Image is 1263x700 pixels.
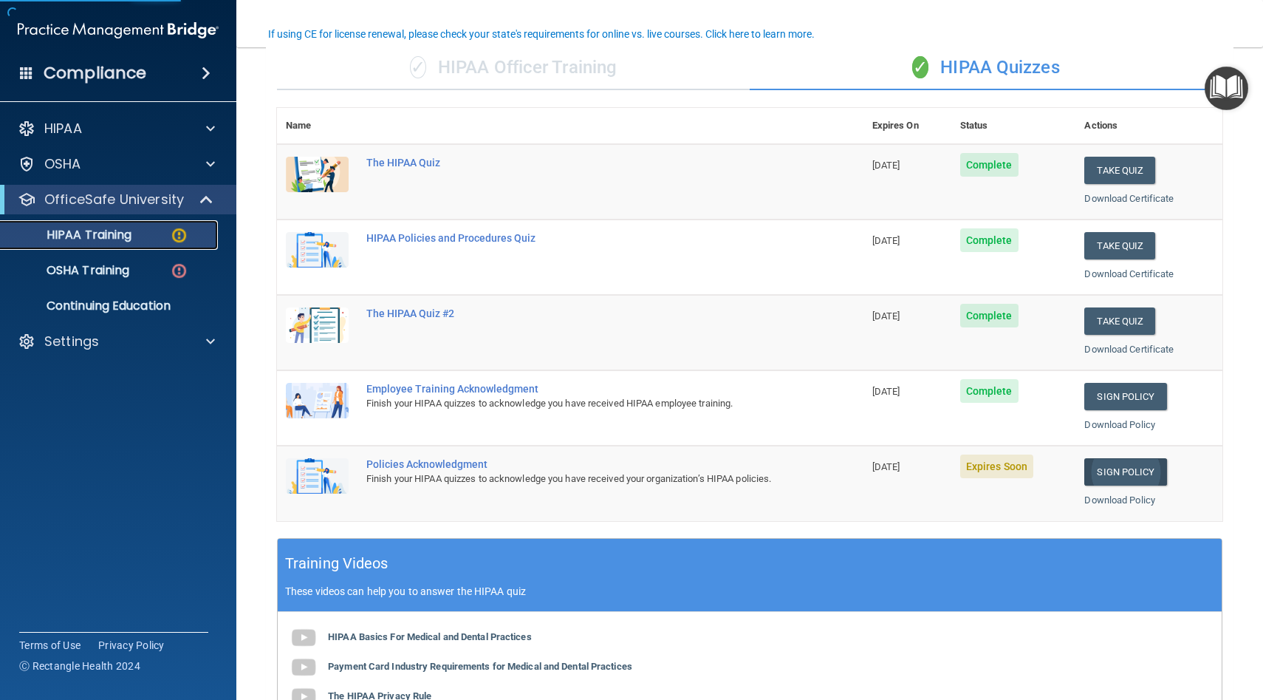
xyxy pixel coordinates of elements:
h4: Compliance [44,63,146,84]
a: Download Certificate [1084,193,1174,204]
span: [DATE] [872,160,900,171]
p: OSHA Training [10,263,129,278]
div: Employee Training Acknowledgment [366,383,790,395]
div: HIPAA Policies and Procedures Quiz [366,232,790,244]
a: Sign Policy [1084,383,1166,410]
b: HIPAA Basics For Medical and Dental Practices [328,631,532,642]
span: Expires Soon [960,455,1033,478]
div: HIPAA Officer Training [277,46,750,90]
div: Finish your HIPAA quizzes to acknowledge you have received your organization’s HIPAA policies. [366,470,790,488]
a: Privacy Policy [98,638,165,653]
a: Download Policy [1084,419,1155,430]
p: These videos can help you to answer the HIPAA quiz [285,585,1214,597]
img: gray_youtube_icon.38fcd6cc.png [289,623,318,653]
button: Take Quiz [1084,157,1155,184]
th: Name [277,108,357,144]
span: [DATE] [872,386,900,397]
p: HIPAA [44,120,82,137]
button: Take Quiz [1084,307,1155,335]
button: Open Resource Center [1205,67,1248,110]
a: Settings [18,333,215,350]
span: Complete [960,379,1019,403]
p: HIPAA Training [10,228,131,242]
p: Continuing Education [10,299,211,313]
a: HIPAA [18,120,215,137]
div: HIPAA Quizzes [750,46,1222,90]
th: Status [951,108,1076,144]
span: ✓ [410,56,426,78]
span: Complete [960,304,1019,327]
span: [DATE] [872,235,900,246]
a: Sign Policy [1084,458,1166,486]
img: PMB logo [18,16,219,45]
img: warning-circle.0cc9ac19.png [170,226,188,245]
span: Ⓒ Rectangle Health 2024 [19,659,140,673]
span: [DATE] [872,461,900,472]
span: Complete [960,153,1019,177]
h5: Training Videos [285,551,389,577]
a: OSHA [18,155,215,173]
div: The HIPAA Quiz #2 [366,307,790,319]
img: danger-circle.6113f641.png [170,262,188,280]
div: Finish your HIPAA quizzes to acknowledge you have received HIPAA employee training. [366,395,790,412]
p: OSHA [44,155,81,173]
a: OfficeSafe University [18,191,214,208]
a: Download Certificate [1084,268,1174,279]
th: Actions [1075,108,1222,144]
a: Download Policy [1084,495,1155,506]
div: If using CE for license renewal, please check your state's requirements for online vs. live cours... [268,29,815,39]
p: Settings [44,333,99,350]
p: OfficeSafe University [44,191,184,208]
th: Expires On [863,108,951,144]
span: [DATE] [872,310,900,322]
button: Take Quiz [1084,232,1155,259]
img: gray_youtube_icon.38fcd6cc.png [289,653,318,682]
a: Terms of Use [19,638,81,653]
b: Payment Card Industry Requirements for Medical and Dental Practices [328,661,632,672]
span: Complete [960,228,1019,252]
div: The HIPAA Quiz [366,157,790,169]
a: Download Certificate [1084,344,1174,355]
div: Policies Acknowledgment [366,458,790,470]
span: ✓ [912,56,928,78]
button: If using CE for license renewal, please check your state's requirements for online vs. live cours... [266,27,817,41]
